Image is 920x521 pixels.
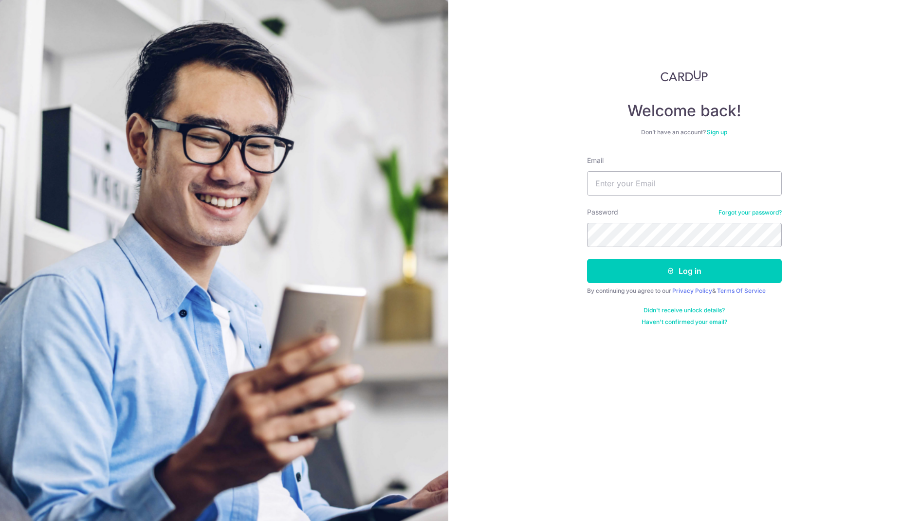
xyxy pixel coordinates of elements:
a: Forgot your password? [718,209,782,216]
input: Enter your Email [587,171,782,196]
a: Haven't confirmed your email? [642,318,727,326]
div: Don’t have an account? [587,128,782,136]
a: Sign up [707,128,727,136]
a: Terms Of Service [717,287,766,294]
img: CardUp Logo [661,70,708,82]
a: Privacy Policy [672,287,712,294]
button: Log in [587,259,782,283]
label: Password [587,207,618,217]
div: By continuing you agree to our & [587,287,782,295]
label: Email [587,156,604,165]
h4: Welcome back! [587,101,782,121]
a: Didn't receive unlock details? [644,306,725,314]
